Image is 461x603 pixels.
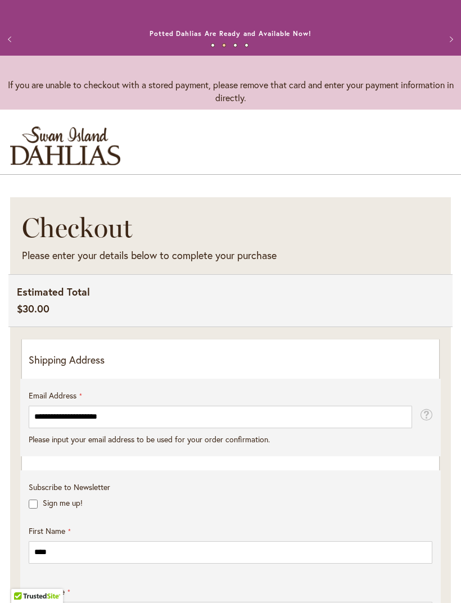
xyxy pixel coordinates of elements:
[8,563,40,595] iframe: Launch Accessibility Center
[29,390,76,401] span: Email Address
[150,29,311,38] a: Potted Dahlias Are Ready and Available Now!
[222,43,226,47] button: 2 of 4
[211,43,215,47] button: 1 of 4
[245,43,248,47] button: 4 of 4
[29,353,432,368] p: Shipping Address
[233,43,237,47] button: 3 of 4
[29,586,65,597] span: Last Name
[29,434,270,445] span: Please input your email address to be used for your order confirmation.
[29,482,110,492] span: Subscribe to Newsletter
[43,497,83,508] label: Sign me up!
[10,126,120,165] a: store logo
[22,248,321,263] div: Please enter your details below to complete your purchase
[17,302,49,315] span: $30.00
[439,28,461,51] button: Next
[29,525,65,536] span: First Name
[22,211,321,244] h1: Checkout
[17,285,90,300] span: Estimated Total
